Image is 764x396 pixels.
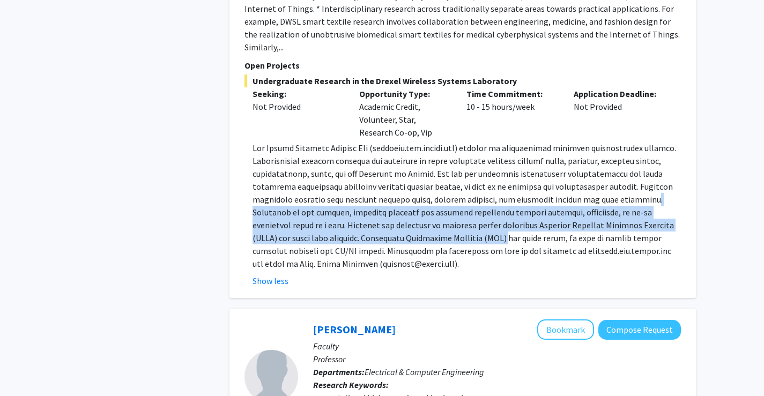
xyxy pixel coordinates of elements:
p: Application Deadline: [574,87,665,100]
iframe: Chat [718,348,756,388]
div: Not Provided [566,87,673,139]
button: Compose Request to Gail Rosen [598,320,681,340]
b: Departments: [313,367,365,377]
span: Undergraduate Research in the Drexel Wireless Systems Laboratory [244,74,681,87]
div: 10 - 15 hours/week [458,87,566,139]
p: Open Projects [244,59,681,72]
div: Academic Credit, Volunteer, Star, Research Co-op, Vip [351,87,458,139]
b: Research Keywords: [313,379,389,390]
span: Electrical & Computer Engineering [365,367,484,377]
p: Faculty [313,340,681,353]
a: [PERSON_NAME] [313,323,396,336]
div: Not Provided [253,100,344,113]
button: Show less [253,274,288,287]
p: Opportunity Type: [359,87,450,100]
p: Seeking: [253,87,344,100]
p: Time Commitment: [466,87,558,100]
p: Professor [313,353,681,365]
p: Lor Ipsumd Sitametc Adipisc Eli (seddoeiu.tem.incidi.utl) etdolor ma aliquaenimad minimven quisno... [253,141,681,270]
button: Add Gail Rosen to Bookmarks [537,319,594,340]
